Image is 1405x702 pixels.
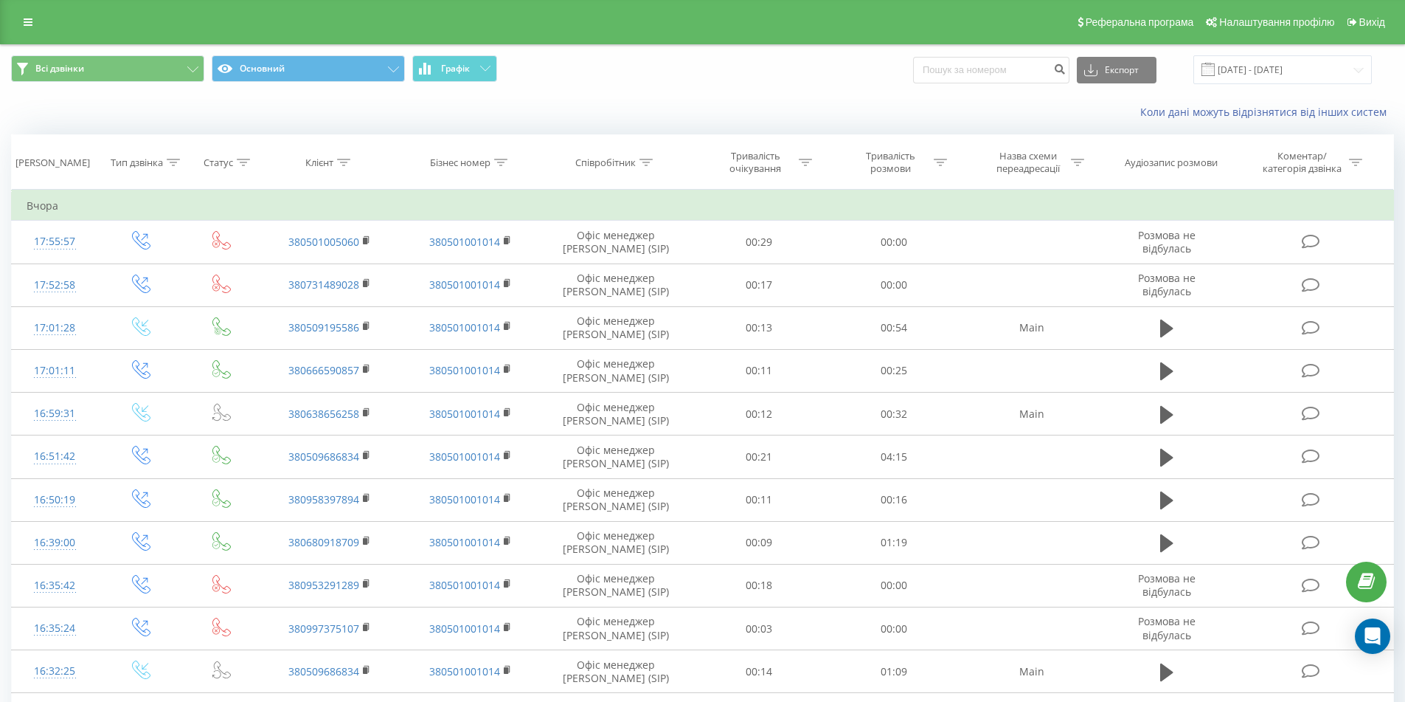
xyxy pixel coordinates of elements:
div: 16:39:00 [27,529,83,557]
div: 17:55:57 [27,227,83,256]
button: Основний [212,55,405,82]
a: 380638656258 [288,407,359,421]
td: Офіс менеджер [PERSON_NAME] (SIP) [541,349,692,392]
td: 04:15 [827,436,962,478]
td: 00:17 [692,264,827,306]
td: Офіс менеджер [PERSON_NAME] (SIP) [541,221,692,264]
span: Розмова не відбулась [1138,271,1196,298]
a: 380509195586 [288,320,359,334]
div: Клієнт [305,156,333,169]
td: Офіс менеджер [PERSON_NAME] (SIP) [541,436,692,478]
td: 00:12 [692,393,827,436]
td: 00:11 [692,349,827,392]
div: [PERSON_NAME] [15,156,90,169]
div: 17:01:11 [27,357,83,385]
a: 380953291289 [288,578,359,592]
span: Розмова не відбулась [1138,614,1196,641]
a: 380501005060 [288,235,359,249]
td: 00:14 [692,650,827,693]
a: 380501001014 [429,578,500,592]
a: 380501001014 [429,450,500,464]
td: 00:18 [692,564,827,607]
button: Всі дзвінки [11,55,204,82]
td: Офіс менеджер [PERSON_NAME] (SIP) [541,608,692,650]
div: Тривалість очікування [716,150,795,175]
span: Всі дзвінки [35,63,84,75]
a: 380731489028 [288,278,359,292]
div: Аудіозапис розмови [1125,156,1218,169]
td: 00:13 [692,306,827,349]
td: 00:03 [692,608,827,650]
div: 16:59:31 [27,399,83,428]
input: Пошук за номером [913,57,1069,83]
div: Назва схеми переадресації [988,150,1067,175]
td: 00:00 [827,564,962,607]
td: 00:00 [827,221,962,264]
td: 01:09 [827,650,962,693]
td: 00:09 [692,521,827,564]
td: 00:16 [827,478,962,521]
span: Налаштування профілю [1219,16,1334,28]
div: 17:01:28 [27,314,83,343]
a: 380509686834 [288,450,359,464]
a: 380501001014 [429,407,500,421]
td: Main [961,650,1101,693]
button: Графік [412,55,497,82]
a: 380501001014 [429,664,500,678]
a: 380501001014 [429,363,500,377]
div: Співробітник [575,156,636,169]
a: 380997375107 [288,622,359,636]
td: Main [961,393,1101,436]
td: Офіс менеджер [PERSON_NAME] (SIP) [541,521,692,564]
div: Статус [204,156,233,169]
td: 00:32 [827,393,962,436]
a: 380501001014 [429,622,500,636]
span: Розмова не відбулась [1138,228,1196,255]
td: 01:19 [827,521,962,564]
a: 380958397894 [288,492,359,506]
div: 17:52:58 [27,271,83,300]
td: 00:25 [827,349,962,392]
td: Вчора [12,191,1394,221]
td: 00:21 [692,436,827,478]
div: Open Intercom Messenger [1355,619,1390,654]
td: 00:54 [827,306,962,349]
span: Вихід [1359,16,1385,28]
td: Офіс менеджер [PERSON_NAME] (SIP) [541,478,692,521]
a: 380501001014 [429,278,500,292]
span: Реферальна програма [1086,16,1194,28]
td: Офіс менеджер [PERSON_NAME] (SIP) [541,306,692,349]
a: 380501001014 [429,235,500,249]
div: Бізнес номер [430,156,490,169]
td: 00:29 [692,221,827,264]
div: 16:35:24 [27,614,83,643]
td: Офіс менеджер [PERSON_NAME] (SIP) [541,564,692,607]
div: 16:32:25 [27,657,83,686]
div: 16:35:42 [27,571,83,600]
td: Офіс менеджер [PERSON_NAME] (SIP) [541,650,692,693]
a: Коли дані можуть відрізнятися вiд інших систем [1140,105,1394,119]
td: Офіс менеджер [PERSON_NAME] (SIP) [541,264,692,306]
a: 380501001014 [429,492,500,506]
span: Розмова не відбулась [1138,571,1196,599]
a: 380509686834 [288,664,359,678]
div: Тип дзвінка [111,156,163,169]
div: 16:51:42 [27,442,83,471]
div: Тривалість розмови [851,150,930,175]
td: 00:00 [827,264,962,306]
span: Графік [441,63,470,74]
td: Main [961,306,1101,349]
a: 380501001014 [429,320,500,334]
button: Експорт [1077,57,1156,83]
td: 00:11 [692,478,827,521]
a: 380680918709 [288,535,359,549]
td: 00:00 [827,608,962,650]
a: 380501001014 [429,535,500,549]
a: 380666590857 [288,363,359,377]
div: Коментар/категорія дзвінка [1259,150,1345,175]
div: 16:50:19 [27,486,83,515]
td: Офіс менеджер [PERSON_NAME] (SIP) [541,393,692,436]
